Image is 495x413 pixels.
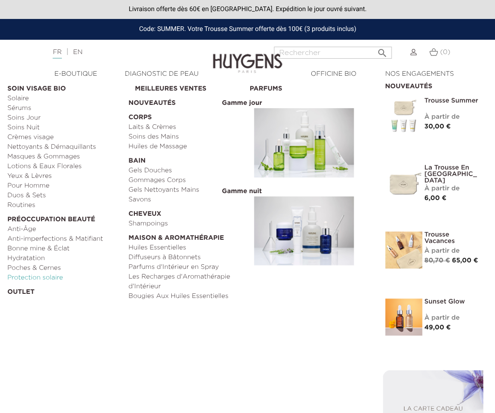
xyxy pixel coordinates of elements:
a: La Trousse en [GEOGRAPHIC_DATA] [424,164,481,184]
a: Nettoyants & Démaquillants [7,142,122,152]
a: OUTLET [7,283,122,297]
a: Soin Visage Bio [7,79,122,94]
a: Crèmes visage [7,133,122,142]
a: Solaire [7,94,122,103]
a: Soins Nuit [7,123,122,133]
h2: Nouveautés [385,79,481,91]
a: Maison & Aromathérapie [128,229,243,243]
div: À partir de [424,246,481,256]
a: Gels Nettoyants Mains [128,185,243,195]
a: Gommages Corps [128,176,243,185]
a: Poches & Cernes [7,263,122,273]
span: 6,00 € [424,195,447,201]
a: Bain [128,152,243,166]
a: Anti-Âge [7,225,122,234]
a: Diffuseurs à Bâtonnets [128,253,243,262]
img: La Trousse en Coton [385,164,422,201]
a: Gels Douches [128,166,243,176]
a: Meilleures Ventes [135,79,243,94]
a: Sunset Glow [424,298,481,305]
img: routine_jour_banner.jpg [254,108,354,177]
a: Préoccupation beauté [7,210,122,225]
div: | [48,47,199,58]
img: routine_nuit_banner.jpg [254,196,354,266]
button:  [374,44,391,56]
a: Gamme nuit [249,182,364,270]
span: (0) [440,49,450,55]
a: Parfums d'Intérieur en Spray [128,262,243,272]
span: Gamme jour [219,99,264,107]
a: Officine Bio [290,69,376,79]
a: Corps [128,108,243,122]
img: La Trousse vacances [385,231,422,268]
a: Routines [7,200,122,210]
a: Trousse Vacances [424,231,481,244]
a: FR [53,49,61,59]
input: Rechercher [274,47,392,59]
a: Shampoings [128,219,243,229]
span: Gamme nuit [219,187,264,195]
a: Les Recharges d'Aromathérapie d'Intérieur [128,272,243,292]
a: Anti-imperfections & Matifiant [7,234,122,244]
img: Huygens [213,39,282,74]
a: Huiles Essentielles [128,243,243,253]
a: Protection solaire [7,273,122,283]
a: E-Boutique [33,69,119,79]
a: Trousse Summer [424,97,481,104]
a: Laits & Crèmes [128,122,243,132]
span: 65,00 € [452,257,478,264]
a: Sérums [7,103,122,113]
div: À partir de [424,112,481,122]
a: Masques & Gommages [7,152,122,162]
a: Bougies Aux Huiles Essentielles [128,292,243,301]
a: Hydratation [7,254,122,263]
a: Savons [128,195,243,205]
div: À partir de [424,313,481,323]
span: 80,70 € [424,257,450,264]
a: Parfums [249,79,364,94]
div: À partir de [424,184,481,194]
a: Nouveautés [128,94,243,108]
span: 49,00 € [424,324,451,331]
a: Pour Homme [7,181,122,191]
a: Yeux & Lèvres [7,171,122,181]
a: Nos engagements [376,69,462,79]
a: Diagnostic de peau [119,69,205,79]
a: Lotions & Eaux Florales [7,162,122,171]
a: Soins des Mains [128,132,243,142]
a: Duos & Sets [7,191,122,200]
span: 30,00 € [424,123,451,130]
a: Gamme jour [249,94,364,182]
i:  [377,45,388,56]
a: Bonne mine & Éclat [7,244,122,254]
a: Soins Jour [7,113,122,123]
a: EN [73,49,82,55]
img: Trousse Summer [385,97,422,134]
a: Huiles de Massage [128,142,243,152]
img: Sunset glow- un teint éclatant [385,298,422,335]
a: Cheveux [128,205,243,219]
